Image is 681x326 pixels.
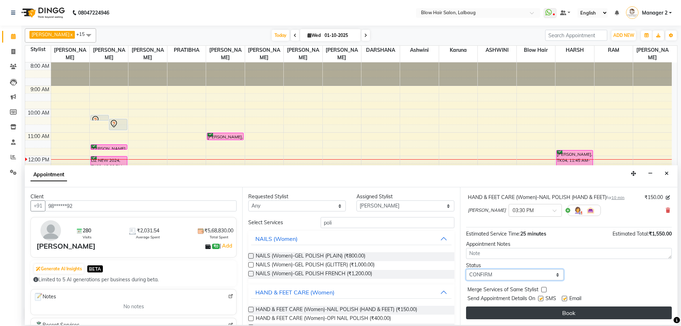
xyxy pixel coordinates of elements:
div: Client [31,193,237,200]
input: Search by Name/Mobile/Email/Code [45,200,237,211]
div: 8:00 AM [29,62,51,70]
span: +15 [76,31,90,37]
span: [PERSON_NAME] [245,46,283,62]
span: SMS [546,295,556,304]
span: karuna [439,46,477,55]
span: HAND & FEET CARE (Women)-NAIL POLISH (HAND & FEET) (₹150.00) [256,306,417,315]
div: HAND & FEET CARE (Women) [255,288,334,297]
span: [PERSON_NAME] [468,207,506,214]
span: 25 minutes [520,231,546,237]
span: PRATIBHA [167,46,206,55]
span: [PERSON_NAME] [323,46,361,62]
div: HAND & FEET CARE (Women)-NAIL POLISH (HAND & FEET) [468,194,625,201]
span: Blow Hair [517,46,555,55]
span: HARSH [555,46,594,55]
span: ₹1,550.00 [649,231,672,237]
div: [PERSON_NAME] [37,241,95,252]
div: Select Services [243,219,315,226]
div: NAILS (Women) [255,234,298,243]
i: Edit price [666,195,670,200]
span: ₹0 [212,244,220,249]
div: 11:00 AM [26,133,51,140]
span: Wed [306,33,322,38]
span: DARSHANA [361,46,400,55]
span: [PERSON_NAME] [284,46,322,62]
img: Hairdresser.png [574,206,582,215]
img: Interior.png [586,206,595,215]
div: Appointment Notes [466,241,672,248]
span: 10 min [611,195,625,200]
button: +91 [31,200,45,211]
span: Visits [83,234,92,240]
button: Close [661,168,672,179]
div: Assigned Stylist [356,193,454,200]
span: No notes [123,303,144,310]
span: ₹150.00 [644,194,663,201]
button: ADD NEW [611,31,636,40]
span: | [220,242,233,250]
span: [PERSON_NAME] [32,32,70,37]
span: Manager 2 [642,9,668,17]
a: Add [221,242,233,250]
span: RAM [594,46,633,55]
div: Stylist [25,46,51,53]
img: avatar [40,220,61,241]
button: NAILS (Women) [251,232,451,245]
div: keddekar, TK02, 10:15 AM-10:30 AM, Consultation [91,115,109,120]
span: Notes [34,292,56,302]
div: [PERSON_NAME], TK04, 11:45 AM-12:30 PM, HAND & FEET CARE (Women)-REGULAR PEDICURE [557,150,593,167]
span: Appointment [31,168,67,181]
span: ASHWINI [478,46,516,55]
span: [PERSON_NAME] [633,46,672,62]
div: Status [466,262,564,269]
span: Estimated Total: [613,231,649,237]
div: 10:00 AM [26,109,51,117]
span: [PERSON_NAME] [206,46,244,62]
span: [PERSON_NAME] [90,46,128,62]
div: LIZ NEW 2024, TK09, 12:00 PM-12:45 PM, HAIR CUT (Women)-CREATIVE STYLIST [91,156,127,173]
span: NAILS (Women)-GEL POLISH FRENCH (₹1,200.00) [256,270,372,279]
div: [PERSON_NAME], TK07, 11:00 AM-11:20 AM, HAIR WASH (Women)-REGULAR [207,133,243,140]
input: 2025-10-01 [322,30,358,41]
small: for [607,195,625,200]
span: BETA [87,265,103,272]
img: Manager 2 [626,6,638,19]
span: Total Spent [210,234,228,240]
a: x [70,32,73,37]
span: NAILS (Women)-GEL POLISH (PLAIN) (₹800.00) [256,252,365,261]
div: Requested Stylist [248,193,346,200]
span: Today [272,30,289,41]
span: ₹5,68,830.00 [204,227,233,234]
div: 12:00 PM [27,156,51,164]
span: Email [569,295,581,304]
input: Search by service name [321,217,454,228]
div: 9:00 AM [29,86,51,93]
button: Book [466,306,672,319]
span: NAILS (Women)-GEL POLISH (GLITTER) (₹1,000.00) [256,261,375,270]
span: Merge Services of Same Stylist [467,286,538,295]
span: [PERSON_NAME] [51,46,89,62]
button: HAND & FEET CARE (Women) [251,286,451,299]
div: Limited to 5 AI generations per business during beta. [33,276,234,283]
span: Ashwini [400,46,438,55]
b: 08047224946 [78,3,109,23]
button: Generate AI Insights [34,264,84,274]
img: logo [18,3,67,23]
span: [PERSON_NAME] [128,46,167,62]
span: ₹2,031.54 [137,227,159,234]
div: [PERSON_NAME], TK03, 10:25 AM-10:55 AM, HAIR CUT (Men)-CREATIVE STYLIST [109,119,127,130]
span: 280 [83,227,91,234]
span: HAND & FEET CARE (Women)-OPI NAIL POLISH (₹400.00) [256,315,391,324]
span: Estimated Service Time: [466,231,520,237]
div: [PERSON_NAME], TK04, 11:30 AM-11:45 AM, Inoa Root Touch Up Women [91,145,127,149]
span: ADD NEW [613,33,634,38]
input: Search Appointment [545,30,607,41]
span: Average Spent [136,234,160,240]
span: Send Appointment Details On [467,295,535,304]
